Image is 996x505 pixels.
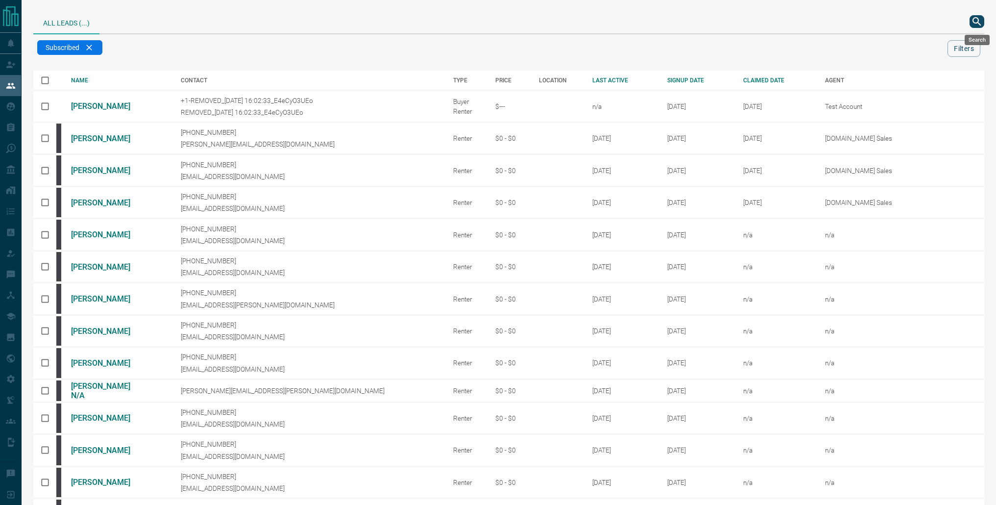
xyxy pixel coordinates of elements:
div: October 14th 2008, 1:23:37 AM [667,359,729,367]
div: n/a [743,295,810,303]
div: n/a [743,359,810,367]
div: Renter [453,167,481,175]
div: April 29th 2025, 4:45:30 PM [743,102,810,110]
a: [PERSON_NAME] [71,327,145,336]
div: n/a [592,102,653,110]
div: $0 - $0 [495,387,525,395]
div: SIGNUP DATE [667,77,729,84]
div: October 12th 2008, 3:01:27 PM [667,263,729,271]
div: $0 - $0 [495,134,525,142]
div: Renter [453,107,481,115]
p: n/a [825,295,947,303]
p: [DOMAIN_NAME] Sales [825,199,947,206]
a: [PERSON_NAME] [71,358,145,368]
div: [DATE] [592,446,653,454]
div: October 13th 2008, 8:32:50 PM [667,327,729,335]
div: Renter [453,231,481,239]
p: [PERSON_NAME][EMAIL_ADDRESS][DOMAIN_NAME] [181,140,438,148]
div: n/a [743,446,810,454]
p: [EMAIL_ADDRESS][DOMAIN_NAME] [181,484,438,492]
div: Renter [453,295,481,303]
a: [PERSON_NAME] [71,262,145,272]
a: [PERSON_NAME] [71,446,145,455]
div: CONTACT [181,77,438,84]
a: [PERSON_NAME] [71,230,145,239]
div: $0 - $0 [495,199,525,206]
div: October 15th 2008, 9:26:23 AM [667,387,729,395]
p: [PHONE_NUMBER] [181,473,438,480]
div: $0 - $0 [495,263,525,271]
div: n/a [743,231,810,239]
div: October 12th 2008, 6:29:44 AM [667,199,729,206]
div: NAME [71,77,166,84]
div: October 15th 2008, 1:08:42 PM [667,414,729,422]
div: [DATE] [592,167,653,175]
div: Renter [453,263,481,271]
div: mrloft.ca [56,188,61,217]
p: n/a [825,327,947,335]
div: $--- [495,102,525,110]
div: February 19th 2025, 2:37:44 PM [743,199,810,206]
div: Search [965,35,990,45]
div: mrloft.ca [56,252,61,281]
div: mrloft.ca [56,435,61,465]
p: [EMAIL_ADDRESS][DOMAIN_NAME] [181,204,438,212]
div: $0 - $0 [495,414,525,422]
div: [DATE] [592,359,653,367]
div: LAST ACTIVE [592,77,653,84]
p: [PHONE_NUMBER] [181,321,438,329]
div: n/a [743,479,810,486]
p: n/a [825,479,947,486]
p: [PHONE_NUMBER] [181,128,438,136]
p: [EMAIL_ADDRESS][DOMAIN_NAME] [181,173,438,180]
div: AGENT [825,77,984,84]
div: Renter [453,359,481,367]
div: October 12th 2008, 11:22:16 AM [667,231,729,239]
div: Buyer [453,98,481,105]
div: $0 - $0 [495,327,525,335]
div: LOCATION [539,77,577,84]
div: October 11th 2008, 12:32:56 PM [667,134,729,142]
div: [DATE] [592,231,653,239]
a: [PERSON_NAME] [71,294,145,303]
div: Renter [453,134,481,142]
div: mrloft.ca [56,404,61,433]
p: n/a [825,231,947,239]
div: [DATE] [592,295,653,303]
p: [EMAIL_ADDRESS][DOMAIN_NAME] [181,365,438,373]
div: $0 - $0 [495,295,525,303]
p: +1-REMOVED_[DATE] 16:02:33_E4eCyO3UEo [181,97,438,104]
p: [PHONE_NUMBER] [181,289,438,297]
button: search button [970,15,984,28]
div: Renter [453,327,481,335]
p: [EMAIL_ADDRESS][DOMAIN_NAME] [181,333,438,341]
p: n/a [825,387,947,395]
div: Renter [453,199,481,206]
div: TYPE [453,77,481,84]
p: n/a [825,414,947,422]
p: [PHONE_NUMBER] [181,193,438,201]
button: Filters [947,40,980,57]
div: CLAIMED DATE [743,77,810,84]
p: n/a [825,359,947,367]
div: Renter [453,387,481,395]
div: February 19th 2025, 2:37:44 PM [743,134,810,142]
div: October 15th 2008, 9:01:48 PM [667,446,729,454]
p: [PHONE_NUMBER] [181,225,438,233]
div: mrloft.ca [56,220,61,249]
p: [EMAIL_ADDRESS][DOMAIN_NAME] [181,237,438,245]
div: $0 - $0 [495,231,525,239]
a: [PERSON_NAME] N/A [71,381,145,400]
div: [DATE] [592,134,653,142]
div: n/a [743,263,810,271]
div: $0 - $0 [495,167,525,175]
div: September 1st 2015, 9:13:21 AM [667,102,729,110]
p: [EMAIL_ADDRESS][DOMAIN_NAME] [181,453,438,460]
p: [DOMAIN_NAME] Sales [825,134,947,142]
div: n/a [743,327,810,335]
p: n/a [825,446,947,454]
div: [DATE] [592,199,653,206]
span: Subscribed [46,44,79,51]
a: [PERSON_NAME] [71,134,145,143]
p: [PHONE_NUMBER] [181,408,438,416]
